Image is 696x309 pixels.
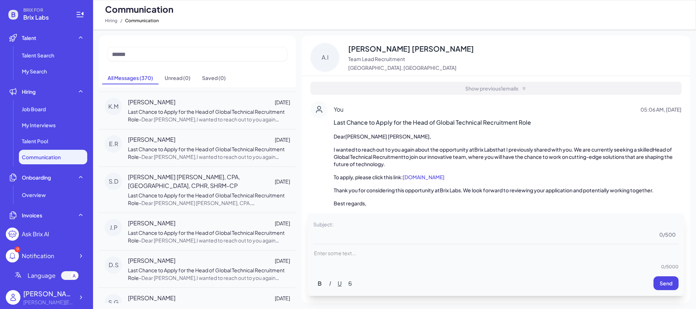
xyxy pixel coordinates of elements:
[202,74,226,81] div: Saved
[495,146,653,153] span: that I previously shared with you. We are currently seeking a skilled
[334,146,681,168] p: Brix Labs Head of Global Technical Recruitment
[461,187,653,193] span: . We look forward to reviewing your application and potentially working together.
[128,116,286,191] span: Dear [PERSON_NAME],I wanted to reach out to you again about the opportunity at [GEOGRAPHIC_DATA] ...
[653,276,679,290] button: Send
[22,153,61,161] span: Communication
[128,108,285,123] span: Last Chance to Apply for the Head of Global Technical Recruitment Role
[128,229,285,244] span: Last Chance to Apply for the Head of Global Technical Recruitment Role
[334,186,681,194] p: Brix Labs
[275,136,290,144] span: [DATE]
[6,290,20,305] img: user_logo.png
[120,16,122,25] span: /
[128,192,290,207] p: -
[430,133,431,140] span: ,
[334,118,681,127] span: Last Chance to Apply for the Head of Global Technical Recruitment Role
[22,34,36,41] span: Talent
[105,173,122,190] div: S.D
[334,153,673,167] span: to join our innovative team, where you will have the chance to work on cutting-edge solutions tha...
[338,278,342,288] span: U
[128,108,290,123] p: -
[183,74,190,81] div: ( 0 )
[22,174,51,181] span: Onboarding
[128,219,176,228] span: [PERSON_NAME]
[128,145,290,161] p: -
[275,220,290,227] span: [DATE]
[403,174,444,180] a: [DOMAIN_NAME]
[105,98,122,115] div: K.M
[218,74,226,81] div: ( 0 )
[318,278,322,288] span: B
[313,219,334,229] span: Subject:
[334,105,343,114] span: You
[348,64,474,71] p: [GEOGRAPHIC_DATA], [GEOGRAPHIC_DATA]
[345,277,355,290] button: Format text with a strikethrough
[128,266,290,282] p: -
[128,173,275,190] span: [PERSON_NAME] [PERSON_NAME], CPA, [GEOGRAPHIC_DATA], CPHR, SHRM-CP
[334,133,681,140] p: [PERSON_NAME] [PERSON_NAME]
[335,277,345,290] button: Format text to underlined
[105,3,173,15] span: Communication
[22,52,54,59] span: Talent Search
[348,278,352,288] span: S
[128,153,286,229] span: Dear [PERSON_NAME],I wanted to reach out to you again about the opportunity at [GEOGRAPHIC_DATA] ...
[310,43,339,72] div: A.I
[334,200,366,206] span: Best regards,
[15,246,20,252] div: 9
[334,133,345,140] span: Dear
[128,146,285,160] span: Last Chance to Apply for the Head of Global Technical Recruitment Role
[334,146,474,153] span: I wanted to reach out to you again about the opportunity at
[465,85,518,92] span: Show previous 1 emails
[165,74,190,81] div: Unread
[660,280,672,286] span: Send
[128,200,290,282] span: Dear [PERSON_NAME] [PERSON_NAME], CPA, [GEOGRAPHIC_DATA], CPHR, SHRM-CP,I wanted to reach out to ...
[640,106,681,113] span: 05:06 AM, [DATE]
[23,289,74,298] div: Shuwei Yang
[348,55,474,63] p: Team Lead Recruitment
[128,192,285,206] span: Last Chance to Apply for the Head of Global Technical Recruitment Role
[275,99,290,106] span: [DATE]
[334,174,403,180] span: To apply, please click this link:
[275,178,290,185] span: [DATE]
[128,294,176,302] span: [PERSON_NAME]
[140,74,153,81] div: ( 370 )
[128,135,176,144] span: [PERSON_NAME]
[22,121,56,129] span: My Interviews
[348,44,474,54] p: [PERSON_NAME] [PERSON_NAME]
[105,219,122,236] div: J.P
[128,267,285,281] span: Last Chance to Apply for the Head of Global Technical Recruitment Role
[23,13,67,22] span: Brix Labs
[22,137,48,145] span: Talent Pool
[22,105,46,113] span: Job Board
[105,135,122,153] div: E.R
[22,252,54,260] div: Notification
[275,257,290,265] span: [DATE]
[275,294,290,302] span: [DATE]
[315,277,325,290] button: Format text as bold
[22,68,47,75] span: My Search
[334,213,681,220] p: Brix Labs
[128,256,176,265] span: [PERSON_NAME]
[22,88,36,95] span: Hiring
[659,231,676,238] div: 0 / 500
[128,98,176,107] span: [PERSON_NAME]
[23,298,74,306] div: carol@joinbrix.com
[125,16,159,25] span: Communication
[23,7,67,13] span: BRIX FOR
[108,74,153,81] div: All Messages
[334,187,440,193] span: Thank you for considering this opportunity at
[22,212,42,219] span: Invoices
[28,271,56,280] span: Language
[105,256,122,274] div: D.S
[22,230,49,238] div: Ask Brix AI
[329,278,330,288] span: I
[325,277,334,290] button: Format text as italics
[313,263,679,270] div: 0 / 5000
[128,229,290,244] p: -
[22,191,46,198] span: Overview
